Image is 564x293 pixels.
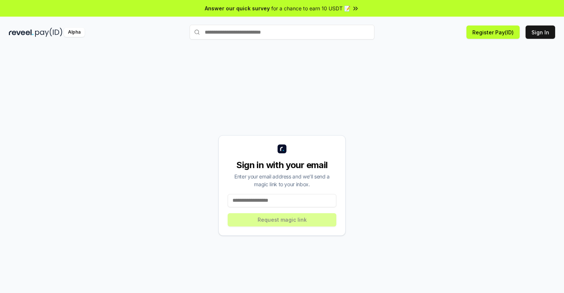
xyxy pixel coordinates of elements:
div: Enter your email address and we’ll send a magic link to your inbox. [228,173,336,188]
span: for a chance to earn 10 USDT 📝 [271,4,350,12]
button: Register Pay(ID) [466,25,520,39]
div: Sign in with your email [228,159,336,171]
img: logo_small [278,144,286,153]
span: Answer our quick survey [205,4,270,12]
img: pay_id [35,28,62,37]
button: Sign In [526,25,555,39]
div: Alpha [64,28,85,37]
img: reveel_dark [9,28,34,37]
